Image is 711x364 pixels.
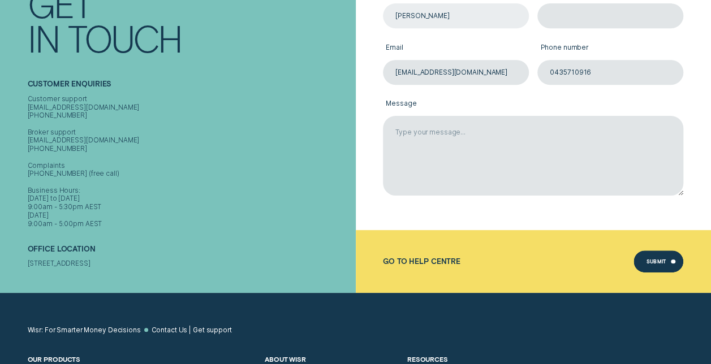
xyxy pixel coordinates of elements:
a: Go to Help Centre [383,257,460,266]
div: Customer support [EMAIL_ADDRESS][DOMAIN_NAME] [PHONE_NUMBER] Broker support [EMAIL_ADDRESS][DOMAI... [28,95,352,228]
div: Touch [68,21,182,56]
h2: Office Location [28,244,352,259]
div: In [28,21,59,56]
a: Contact Us | Get support [151,326,231,335]
label: Email [383,37,529,60]
a: Wisr: For Smarter Money Decisions [28,326,141,335]
div: [STREET_ADDRESS] [28,259,352,268]
h2: Customer Enquiries [28,80,352,94]
button: Submit [634,250,683,273]
label: Phone number [537,37,683,60]
label: Message [383,93,683,116]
